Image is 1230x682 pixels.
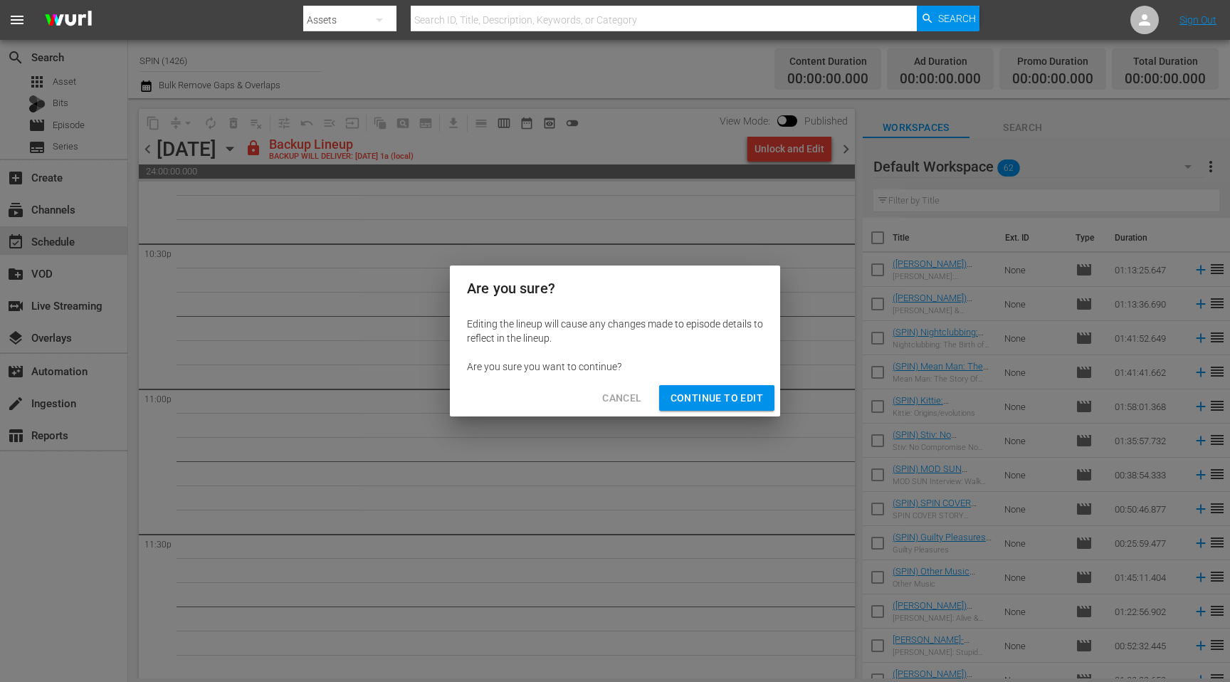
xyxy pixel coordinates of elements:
span: Search [938,6,976,31]
span: menu [9,11,26,28]
span: Cancel [602,389,641,407]
div: Are you sure you want to continue? [467,360,763,374]
a: Sign Out [1179,14,1216,26]
button: Continue to Edit [659,385,774,411]
button: Cancel [591,385,653,411]
img: ans4CAIJ8jUAAAAAAAAAAAAAAAAAAAAAAAAgQb4GAAAAAAAAAAAAAAAAAAAAAAAAJMjXAAAAAAAAAAAAAAAAAAAAAAAAgAT5G... [34,4,102,37]
div: Editing the lineup will cause any changes made to episode details to reflect in the lineup. [467,317,763,345]
span: Continue to Edit [671,389,763,407]
h2: Are you sure? [467,277,763,300]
